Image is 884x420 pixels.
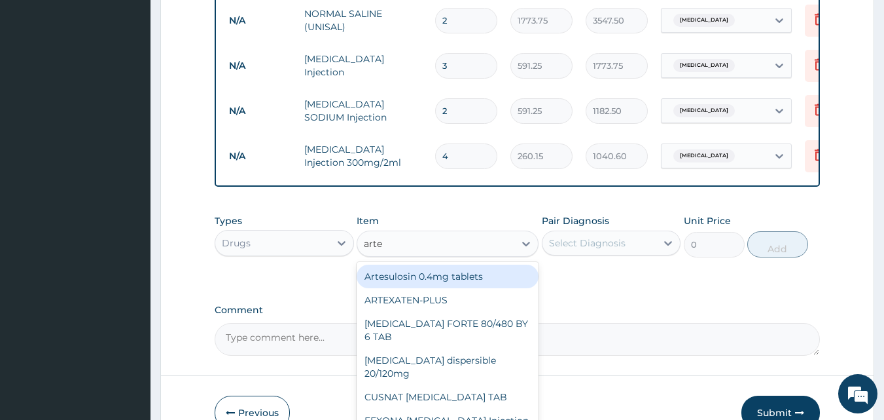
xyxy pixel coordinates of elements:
td: [MEDICAL_DATA] Injection 300mg/2ml [298,136,429,176]
span: [MEDICAL_DATA] [673,14,735,27]
span: [MEDICAL_DATA] [673,104,735,117]
label: Item [357,214,379,227]
textarea: Type your message and hit 'Enter' [7,280,249,326]
span: [MEDICAL_DATA] [673,59,735,72]
div: CUSNAT [MEDICAL_DATA] TAB [357,385,539,409]
label: Unit Price [684,214,731,227]
div: Drugs [222,237,251,250]
td: NORMAL SALINE (UNISAL) [298,1,429,40]
div: Chat with us now [68,73,220,90]
img: d_794563401_company_1708531726252_794563401 [24,66,53,98]
span: [MEDICAL_DATA] [673,149,735,162]
label: Types [215,216,242,227]
td: N/A [222,144,298,168]
td: N/A [222,99,298,123]
div: Artesulosin 0.4mg tablets [357,265,539,288]
button: Add [747,231,808,258]
td: N/A [222,9,298,33]
div: [MEDICAL_DATA] dispersible 20/120mg [357,349,539,385]
td: N/A [222,54,298,78]
label: Pair Diagnosis [542,214,609,227]
div: Select Diagnosis [549,237,626,250]
td: [MEDICAL_DATA] SODIUM Injection [298,91,429,130]
td: [MEDICAL_DATA] Injection [298,46,429,85]
span: We're online! [76,126,181,259]
div: Minimize live chat window [215,7,246,38]
div: [MEDICAL_DATA] FORTE 80/480 BY 6 TAB [357,312,539,349]
label: Comment [215,305,821,316]
div: ARTEXATEN-PLUS [357,288,539,312]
